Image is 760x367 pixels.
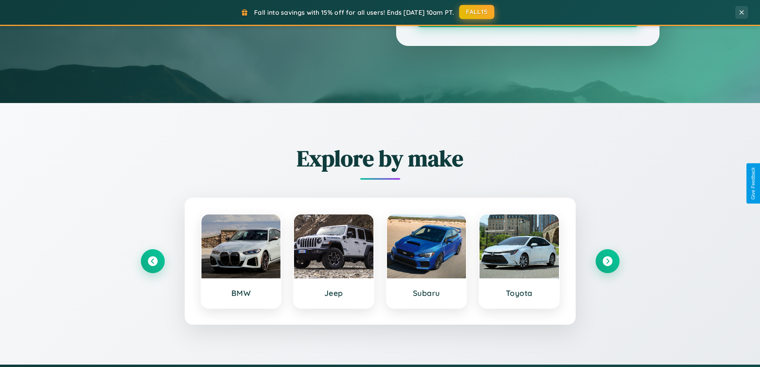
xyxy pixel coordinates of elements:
[141,143,620,174] h2: Explore by make
[302,288,365,298] h3: Jeep
[459,5,494,19] button: FALL15
[254,8,454,16] span: Fall into savings with 15% off for all users! Ends [DATE] 10am PT.
[209,288,273,298] h3: BMW
[395,288,458,298] h3: Subaru
[488,288,551,298] h3: Toyota
[750,167,756,200] div: Give Feedback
